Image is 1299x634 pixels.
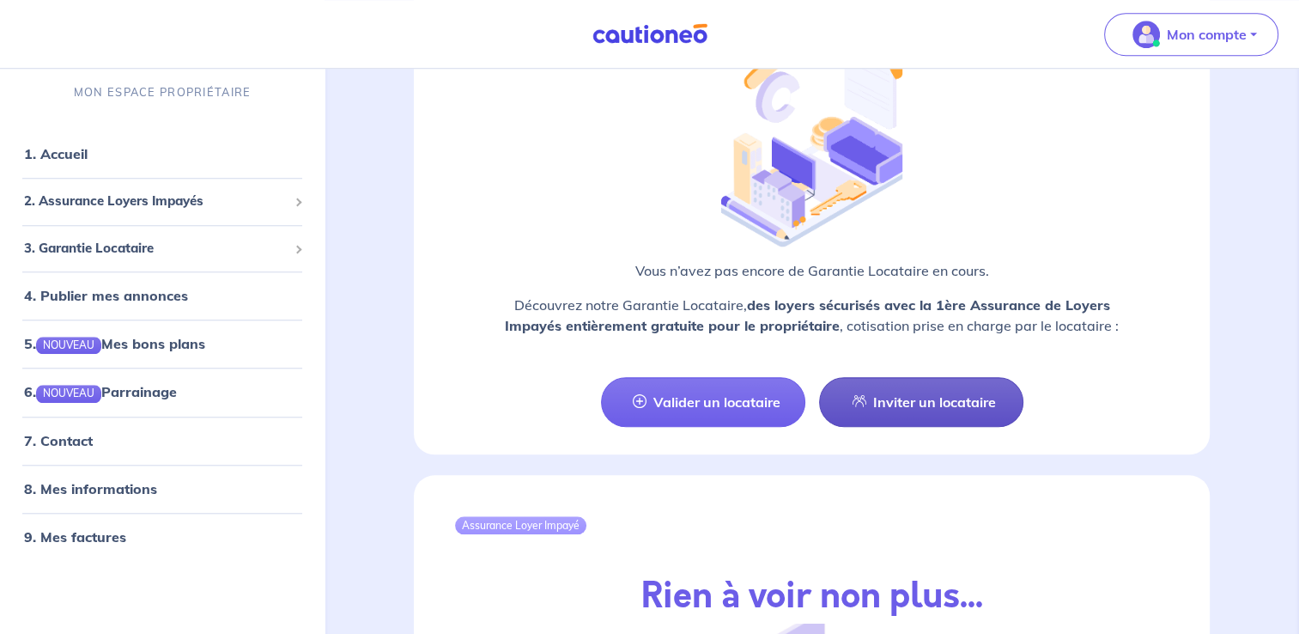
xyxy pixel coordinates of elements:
[24,145,88,162] a: 1. Accueil
[7,137,318,171] div: 1. Accueil
[455,516,586,533] div: Assurance Loyer Impayé
[24,335,205,352] a: 5.NOUVEAUMes bons plans
[24,192,288,211] span: 2. Assurance Loyers Impayés
[24,431,93,448] a: 7. Contact
[7,423,318,457] div: 7. Contact
[455,295,1168,336] p: Découvrez notre Garantie Locataire, , cotisation prise en charge par le locataire :
[1104,13,1278,56] button: illu_account_valid_menu.svgMon compte
[7,326,318,361] div: 5.NOUVEAUMes bons plans
[1167,24,1247,45] p: Mon compte
[1132,21,1160,48] img: illu_account_valid_menu.svg
[586,23,714,45] img: Cautioneo
[7,519,318,553] div: 9. Mes factures
[7,185,318,218] div: 2. Assurance Loyers Impayés
[819,377,1023,427] a: Inviter un locataire
[24,527,126,545] a: 9. Mes factures
[7,375,318,409] div: 6.NOUVEAUParrainage
[721,36,901,247] img: illu_empty_gl.png
[24,287,188,304] a: 4. Publier mes annonces
[74,84,251,101] p: MON ESPACE PROPRIÉTAIRE
[455,260,1168,281] p: Vous n’avez pas encore de Garantie Locataire en cours.
[7,471,318,505] div: 8. Mes informations
[24,383,177,400] a: 6.NOUVEAUParrainage
[601,377,805,427] a: Valider un locataire
[24,479,157,497] a: 8. Mes informations
[7,231,318,265] div: 3. Garantie Locataire
[7,278,318,313] div: 4. Publier mes annonces
[505,296,1110,334] strong: des loyers sécurisés avec la 1ère Assurance de Loyers Impayés entièrement gratuite pour le propri...
[24,238,288,258] span: 3. Garantie Locataire
[641,576,983,617] h2: Rien à voir non plus...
